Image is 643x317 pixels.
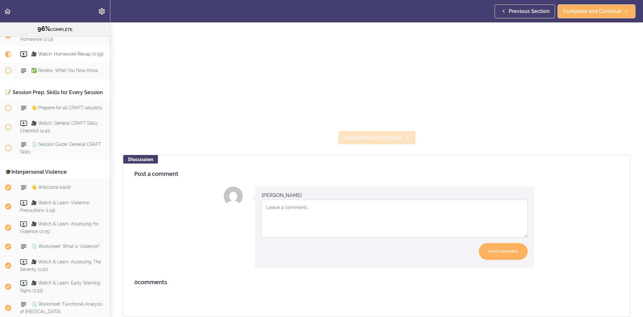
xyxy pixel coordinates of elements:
a: Previous Section [495,4,555,18]
h4: Post a comment [134,171,619,177]
textarea: Comment box [262,200,528,237]
span: 🎥 Watch: General CRAFT Skills Checklist (4:41) [20,121,98,133]
span: 🎥 Watch & Learn: Assessing for Violence (2:05) [20,222,99,234]
span: 🎥 Watch & Learn: Early Warning Signs (2:33) [20,281,100,293]
span: 🗒️ Worksheet: What is Violence? [31,244,100,249]
div: [PERSON_NAME] [262,192,302,199]
span: 🎥 Watch & Learn: Assessing The Severity (1:20) [20,260,101,272]
span: 🎥 Watch & Learn: Violence Precautions (1:19) [20,200,89,213]
span: Complete and Continue [343,134,402,141]
a: Complete and Continue [338,131,416,145]
svg: Settings Menu [98,8,106,15]
svg: Back to course curriculum [4,8,11,15]
span: Previous Section [509,8,550,15]
span: Complete and Continue [563,8,621,15]
span: 👋 Prepare for all CRAFT sessions [31,105,102,111]
span: 🗒️ Session Guide: General CRAFT Skills [20,142,101,154]
span: 👋 Welcome back! [31,185,71,190]
span: ✅ Review: What You Now Know [31,68,98,73]
span: 🗒️ Worksheet: Functional Analysis of [MEDICAL_DATA] [20,302,102,314]
a: Complete and Continue [558,4,635,18]
span: 🎥 Watch: Homework Recap (0:59) [31,52,103,57]
h4: comments [134,279,619,285]
img: Shayna [224,187,243,206]
div: Discussion [123,155,158,164]
span: 96% [38,25,50,33]
input: Post Comment [479,243,528,260]
span: 0 [134,279,138,285]
div: COMPLETE [8,25,102,33]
